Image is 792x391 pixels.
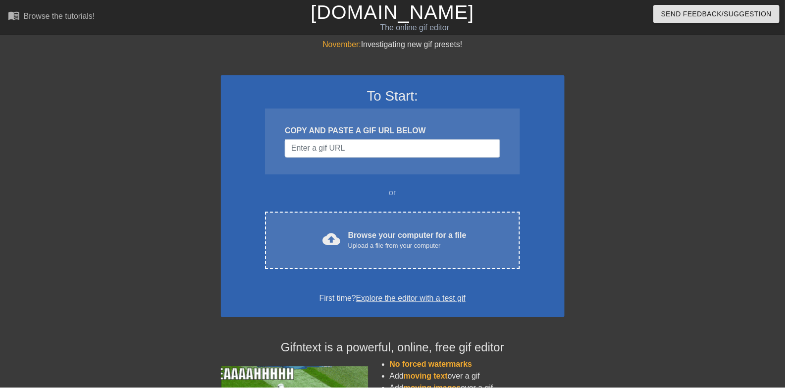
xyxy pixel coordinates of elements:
[351,231,471,253] div: Browse your computer for a file
[249,189,544,201] div: or
[24,12,96,20] div: Browse the tutorials!
[314,1,478,23] a: [DOMAIN_NAME]
[325,41,364,49] span: November:
[359,297,470,305] a: Explore the editor with a test gif
[8,9,20,21] span: menu_book
[287,140,504,159] input: Username
[393,374,570,386] li: Add over a gif
[236,89,557,106] h3: To Start:
[223,39,570,51] div: Investigating new gif presets!
[351,243,471,253] div: Upload a file from your computer
[407,375,452,384] span: moving text
[325,232,343,250] span: cloud_upload
[667,8,779,20] span: Send Feedback/Suggestion
[393,363,476,372] span: No forced watermarks
[269,22,568,34] div: The online gif editor
[659,5,787,23] button: Send Feedback/Suggestion
[287,126,504,138] div: COPY AND PASTE A GIF URL BELOW
[8,9,96,25] a: Browse the tutorials!
[236,295,557,307] div: First time?
[223,344,570,358] h4: Gifntext is a powerful, online, free gif editor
